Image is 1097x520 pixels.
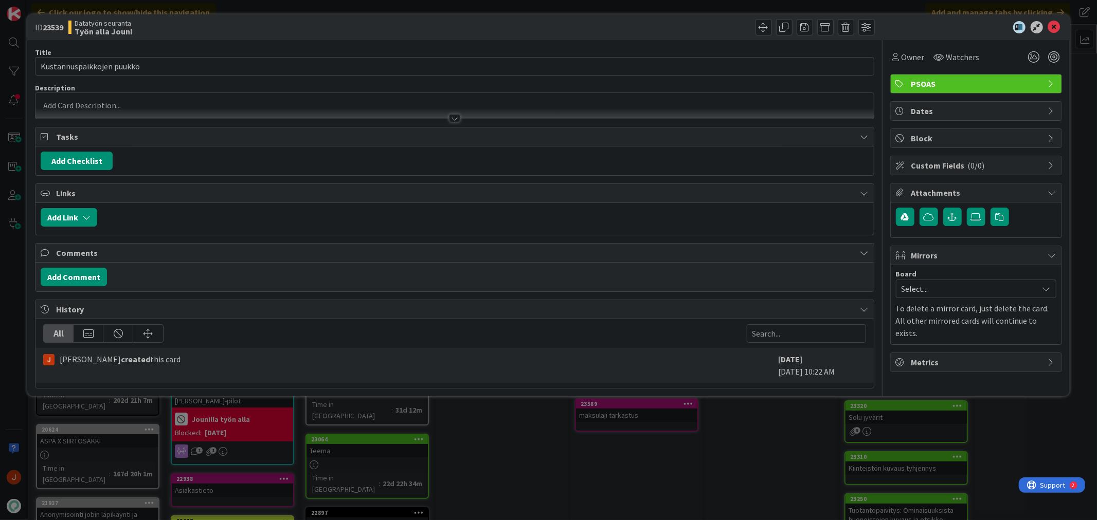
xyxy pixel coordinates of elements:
span: Description [35,83,75,92]
span: Watchers [946,51,980,63]
span: Datatyön seuranta [75,19,132,27]
input: Search... [747,324,866,343]
span: Metrics [911,356,1043,368]
b: 23539 [43,22,63,32]
span: Owner [902,51,925,63]
span: ID [35,21,63,33]
span: ( 0/0 ) [968,160,985,171]
span: Attachments [911,187,1043,199]
div: 2 [53,4,56,12]
span: Mirrors [911,249,1043,262]
b: created [121,354,150,364]
b: [DATE] [779,354,803,364]
span: History [56,303,855,315]
span: PSOAS [911,78,1043,90]
span: Board [896,270,917,277]
div: All [44,325,74,342]
span: Support [22,2,47,14]
div: [DATE] 10:22 AM [779,353,866,378]
button: Add Comment [41,268,107,286]
span: Select... [902,282,1033,296]
p: To delete a mirror card, just delete the card. All other mirrored cards will continue to exists. [896,302,1056,339]
span: Block [911,132,1043,144]
span: Custom Fields [911,159,1043,172]
span: [PERSON_NAME] this card [60,353,181,365]
img: JM [43,354,55,365]
span: Comments [56,247,855,259]
span: Links [56,187,855,199]
button: Add Link [41,208,97,227]
button: Add Checklist [41,152,113,170]
label: Title [35,48,51,57]
span: Dates [911,105,1043,117]
b: Työn alla Jouni [75,27,132,35]
span: Tasks [56,131,855,143]
input: type card name here... [35,57,874,76]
